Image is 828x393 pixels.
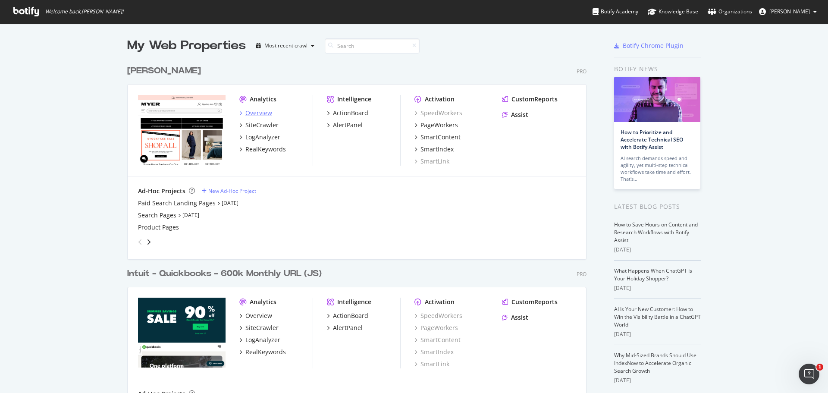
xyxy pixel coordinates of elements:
div: PageWorkers [420,121,458,129]
a: Search Pages [138,211,176,220]
a: New Ad-Hoc Project [202,187,256,195]
span: Rob Hilborn [769,8,810,15]
a: What Happens When ChatGPT Is Your Holiday Shopper? [614,267,692,282]
a: [DATE] [222,199,238,207]
iframe: Intercom live chat [799,364,819,384]
a: Assist [502,313,528,322]
a: How to Save Hours on Content and Research Workflows with Botify Assist [614,221,698,244]
div: Botify news [614,64,701,74]
img: myer.com.au [138,95,226,165]
div: angle-left [135,235,146,249]
a: SpeedWorkers [414,109,462,117]
a: SmartIndex [414,348,454,356]
a: [DATE] [182,211,199,219]
div: ActionBoard [333,109,368,117]
div: SiteCrawler [245,324,279,332]
div: Overview [245,109,272,117]
div: AlertPanel [333,121,363,129]
a: SiteCrawler [239,121,279,129]
div: Activation [425,298,455,306]
a: Intuit - Quickbooks - 600k Monthly URL (JS) [127,267,325,280]
a: SmartContent [414,336,461,344]
div: Analytics [250,298,276,306]
div: New Ad-Hoc Project [208,187,256,195]
a: Overview [239,109,272,117]
a: AlertPanel [327,324,363,332]
div: SmartIndex [420,145,454,154]
a: LogAnalyzer [239,336,280,344]
div: Organizations [708,7,752,16]
span: 1 [816,364,823,371]
div: Intelligence [337,298,371,306]
a: SmartLink [414,360,449,368]
div: Latest Blog Posts [614,202,701,211]
span: Welcome back, [PERSON_NAME] ! [45,8,123,15]
a: How to Prioritize and Accelerate Technical SEO with Botify Assist [621,129,683,151]
div: Botify Academy [593,7,638,16]
div: RealKeywords [245,145,286,154]
div: CustomReports [511,298,558,306]
a: RealKeywords [239,145,286,154]
div: CustomReports [511,95,558,104]
a: Paid Search Landing Pages [138,199,216,208]
a: PageWorkers [414,121,458,129]
div: [DATE] [614,284,701,292]
div: [DATE] [614,330,701,338]
div: [PERSON_NAME] [127,65,201,77]
button: [PERSON_NAME] [752,5,824,19]
div: Pro [577,68,586,75]
div: LogAnalyzer [245,336,280,344]
a: Assist [502,110,528,119]
div: Most recent crawl [264,43,307,48]
div: RealKeywords [245,348,286,356]
a: AI Is Your New Customer: How to Win the Visibility Battle in a ChatGPT World [614,305,701,328]
div: Pro [577,270,586,278]
img: How to Prioritize and Accelerate Technical SEO with Botify Assist [614,77,700,122]
div: Knowledge Base [648,7,698,16]
div: Intelligence [337,95,371,104]
div: ActionBoard [333,311,368,320]
div: Intuit - Quickbooks - 600k Monthly URL (JS) [127,267,322,280]
div: Ad-Hoc Projects [138,187,185,195]
div: Overview [245,311,272,320]
div: AI search demands speed and agility, yet multi-step technical workflows take time and effort. Tha... [621,155,694,182]
div: Botify Chrome Plugin [623,41,684,50]
a: Product Pages [138,223,179,232]
a: ActionBoard [327,311,368,320]
input: Search [325,38,420,53]
a: Why Mid-Sized Brands Should Use IndexNow to Accelerate Organic Search Growth [614,352,696,374]
div: Assist [511,313,528,322]
img: quickbooks.intuit.com [138,298,226,368]
a: Botify Chrome Plugin [614,41,684,50]
a: SiteCrawler [239,324,279,332]
div: [DATE] [614,246,701,254]
div: Assist [511,110,528,119]
div: LogAnalyzer [245,133,280,141]
div: AlertPanel [333,324,363,332]
a: [PERSON_NAME] [127,65,204,77]
div: SiteCrawler [245,121,279,129]
a: SmartLink [414,157,449,166]
a: RealKeywords [239,348,286,356]
a: LogAnalyzer [239,133,280,141]
a: SmartIndex [414,145,454,154]
a: SmartContent [414,133,461,141]
div: Analytics [250,95,276,104]
a: AlertPanel [327,121,363,129]
a: ActionBoard [327,109,368,117]
a: Overview [239,311,272,320]
div: My Web Properties [127,37,246,54]
div: [DATE] [614,377,701,384]
a: PageWorkers [414,324,458,332]
button: Most recent crawl [253,39,318,53]
div: Activation [425,95,455,104]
